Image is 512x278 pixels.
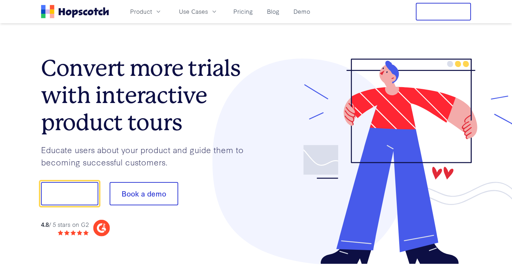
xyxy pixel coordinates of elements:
span: Use Cases [179,7,208,16]
h1: Convert more trials with interactive product tours [41,55,256,136]
a: Home [41,5,109,18]
button: Book a demo [110,182,178,205]
a: Demo [291,6,313,17]
span: Product [130,7,152,16]
button: Product [126,6,166,17]
strong: 4.8 [41,220,49,228]
a: Blog [264,6,282,17]
p: Educate users about your product and guide them to becoming successful customers. [41,144,256,168]
button: Free Trial [416,3,471,20]
div: / 5 stars on G2 [41,220,89,229]
button: Use Cases [175,6,222,17]
button: Show me! [41,182,98,205]
a: Pricing [231,6,256,17]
